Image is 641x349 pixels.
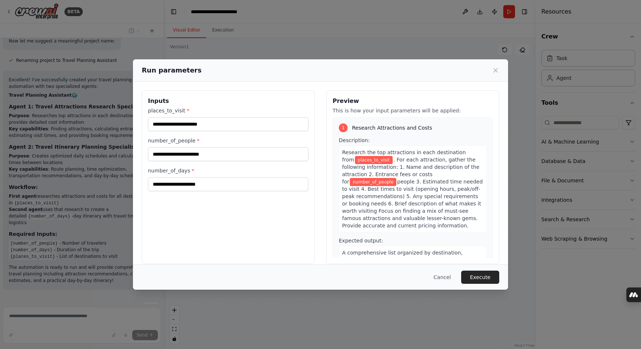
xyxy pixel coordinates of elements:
span: Variable: places_to_visit [355,156,393,164]
span: . For each attraction, gather the following information: 1. Name and description of the attractio... [342,157,479,185]
span: Research the top attractions in each destination from [342,149,466,163]
span: A comprehensive list organized by destination, containing detailed information about top attracti... [342,250,479,278]
span: Expected output: [339,238,383,244]
h2: Run parameters [142,65,201,75]
label: number_of_people [148,137,308,144]
p: This is how your input parameters will be applied: [333,107,493,114]
div: 1 [339,123,348,132]
label: number_of_days [148,167,308,174]
button: Execute [461,271,499,284]
h3: Preview [333,97,493,105]
span: Variable: number_of_people [350,178,396,186]
span: Research Attractions and Costs [352,124,432,131]
h3: Inputs [148,97,308,105]
span: Description: [339,137,370,143]
button: Cancel [428,271,457,284]
span: people 3. Estimated time needed to visit 4. Best times to visit (opening hours, peak/off-peak rec... [342,179,483,229]
label: places_to_visit [148,107,308,114]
